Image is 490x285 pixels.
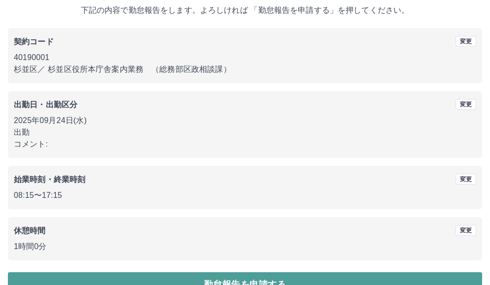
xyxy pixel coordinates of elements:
p: 下記の内容で勤怠報告をします。よろしければ 「勤怠報告を申請する」を押してください。 [8,4,482,16]
b: 出勤日・出勤区分 [14,100,77,109]
b: 契約コード [14,37,54,46]
p: コメント: [14,138,476,150]
p: 出勤 [14,127,476,138]
p: 2025年09月24日(水) [14,115,476,127]
p: 40190001 [14,52,476,63]
p: 08:15 〜 17:15 [14,190,476,201]
button: 変更 [455,174,476,185]
button: 変更 [455,36,476,47]
p: 杉並区 ／ 杉並区役所本庁舎案内業務 （総務部区政相談課） [14,63,476,75]
b: 休憩時間 [14,226,46,235]
b: 始業時刻・終業時刻 [14,175,85,184]
button: 変更 [455,225,476,236]
button: 変更 [455,99,476,110]
p: 1時間0分 [14,241,476,253]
